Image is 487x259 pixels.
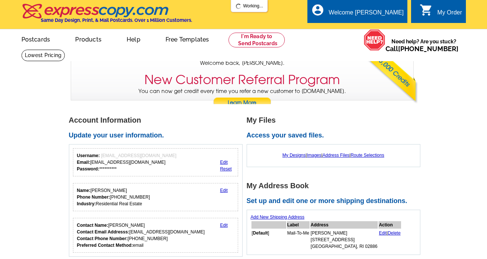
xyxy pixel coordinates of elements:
[77,195,110,200] strong: Phone Number:
[144,72,340,87] h3: New Customer Referral Program
[253,230,268,236] b: Default
[41,17,192,23] h4: Same Day Design, Print, & Mail Postcards. Over 1 Million Customers.
[77,243,133,248] strong: Preferred Contact Method:
[378,229,401,250] td: |
[220,188,228,193] a: Edit
[247,197,424,205] h2: Set up and edit one or more shipping destinations.
[73,148,239,176] div: Your login information.
[220,166,231,172] a: Reset
[386,38,462,53] span: Need help? Are you stuck?
[213,97,271,109] a: Learn More
[251,229,286,250] td: [ ]
[386,45,458,53] span: Call
[63,30,113,47] a: Products
[329,9,404,20] div: Welcome [PERSON_NAME]
[101,153,176,158] span: [EMAIL_ADDRESS][DOMAIN_NAME]
[69,132,247,140] h2: Update your user information.
[398,45,458,53] a: [PHONE_NUMBER]
[437,9,462,20] div: My Order
[378,221,401,229] th: Action
[247,116,424,124] h1: My Files
[287,221,310,229] th: Label
[310,229,378,250] td: [PERSON_NAME] [STREET_ADDRESS] [GEOGRAPHIC_DATA], RI 02886
[251,148,416,162] div: | | |
[77,187,150,207] div: [PERSON_NAME] [PHONE_NUMBER] Residential Real Estate
[77,222,205,249] div: [PERSON_NAME] [EMAIL_ADDRESS][DOMAIN_NAME] [PHONE_NUMBER] email
[115,30,152,47] a: Help
[77,153,100,158] strong: Username:
[77,236,128,241] strong: Contact Phone Number:
[323,153,350,158] a: Address Files
[73,218,239,253] div: Who should we contact regarding order issues?
[379,230,387,236] a: Edit
[77,166,100,172] strong: Password:
[311,3,324,17] i: account_circle
[287,229,310,250] td: Mail-To-Me
[154,30,221,47] a: Free Templates
[77,188,91,193] strong: Name:
[420,8,462,17] a: shopping_cart My Order
[283,153,306,158] a: My Designs
[69,116,247,124] h1: Account Information
[247,132,424,140] h2: Access your saved files.
[251,215,304,220] a: Add New Shipping Address
[220,160,228,165] a: Edit
[307,153,321,158] a: Images
[236,3,241,9] img: loading...
[420,3,433,17] i: shopping_cart
[364,29,386,51] img: help
[10,30,62,47] a: Postcards
[200,59,284,67] span: Welcome back, [PERSON_NAME].
[247,182,424,190] h1: My Address Book
[220,223,228,228] a: Edit
[77,160,90,165] strong: Email:
[21,9,192,23] a: Same Day Design, Print, & Mail Postcards. Over 1 Million Customers.
[77,229,130,235] strong: Contact Email Addresss:
[77,201,96,206] strong: Industry:
[310,221,378,229] th: Address
[388,230,401,236] a: Delete
[73,183,239,211] div: Your personal details.
[351,153,384,158] a: Route Selections
[77,223,109,228] strong: Contact Name:
[71,87,413,109] p: You can now get credit every time you refer a new customer to [DOMAIN_NAME].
